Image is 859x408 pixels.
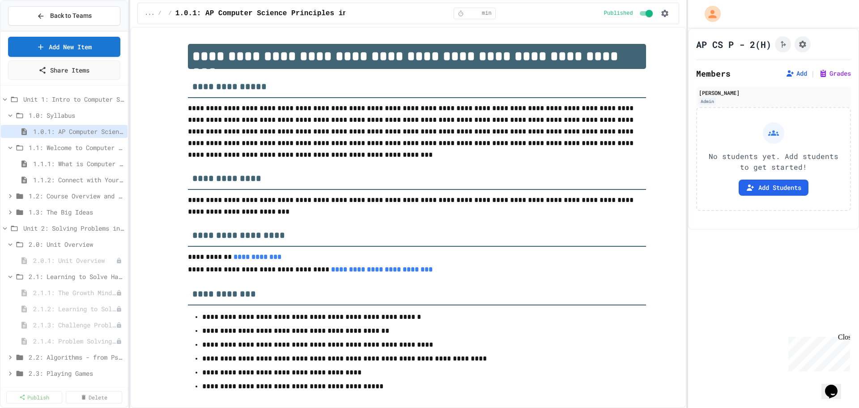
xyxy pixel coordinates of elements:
[785,333,850,371] iframe: chat widget
[811,68,815,79] span: |
[33,336,116,346] span: 2.1.4: Problem Solving Practice
[116,306,122,312] div: Unpublished
[29,352,124,362] span: 2.2: Algorithms - from Pseudocode to Flowcharts
[819,69,851,78] button: Grades
[821,372,850,399] iframe: chat widget
[50,11,92,21] span: Back to Teams
[786,69,807,78] button: Add
[704,151,843,172] p: No students yet. Add students to get started!
[33,304,116,314] span: 2.1.2: Learning to Solve Hard Problems
[116,258,122,264] div: Unpublished
[145,10,155,17] span: ...
[696,38,771,51] h1: AP CS P - 2(H)
[604,10,633,17] span: Published
[33,320,116,330] span: 2.1.3: Challenge Problem - The Bridge
[8,60,120,80] a: Share Items
[696,67,731,80] h2: Members
[29,272,124,281] span: 2.1: Learning to Solve Hard Problems
[66,391,122,404] a: Delete
[33,256,116,265] span: 2.0.1: Unit Overview
[29,191,124,201] span: 1.2: Course Overview and the AP Exam
[482,10,492,17] span: min
[116,338,122,344] div: Unpublished
[699,98,716,105] div: Admin
[739,180,808,196] button: Add Students
[23,94,124,104] span: Unit 1: Intro to Computer Science
[775,36,791,52] button: Click to see fork details
[8,37,120,57] a: Add New Item
[4,4,62,57] div: Chat with us now!Close
[33,159,124,168] span: 1.1.1: What is Computer Science?
[604,8,655,19] div: Content is published and visible to students
[29,240,124,249] span: 2.0: Unit Overview
[23,223,124,233] span: Unit 2: Solving Problems in Computer Science
[699,89,848,97] div: [PERSON_NAME]
[695,4,723,24] div: My Account
[116,290,122,296] div: Unpublished
[116,322,122,328] div: Unpublished
[33,127,124,136] span: 1.0.1: AP Computer Science Principles in Python Course Syllabus
[795,36,811,52] button: Assignment Settings
[29,143,124,152] span: 1.1: Welcome to Computer Science
[33,288,116,297] span: 2.1.1: The Growth Mindset
[29,369,124,378] span: 2.3: Playing Games
[175,8,446,19] span: 1.0.1: AP Computer Science Principles in Python Course Syllabus
[158,10,161,17] span: /
[169,10,172,17] span: /
[29,207,124,217] span: 1.3: The Big Ideas
[33,175,124,185] span: 1.1.2: Connect with Your World
[6,391,62,404] a: Publish
[8,6,120,26] button: Back to Teams
[29,111,124,120] span: 1.0: Syllabus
